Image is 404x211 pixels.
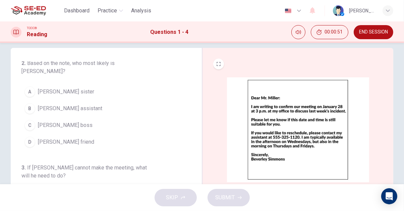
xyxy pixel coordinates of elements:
div: [PERSON_NAME] [349,7,374,15]
button: A[PERSON_NAME] sister [21,83,183,100]
button: C[PERSON_NAME] boss [21,117,183,134]
h1: Reading [27,30,47,39]
span: END SESSION [359,29,388,35]
span: Practice [98,7,117,15]
span: TOEIC® [27,26,37,30]
button: EXPAND [213,59,224,69]
span: [PERSON_NAME] assistant [38,104,102,113]
a: SE-ED Academy logo [11,4,61,17]
button: 00:00:51 [311,25,348,39]
button: Dashboard [61,5,92,17]
span: 00:00:51 [325,29,343,35]
button: B[PERSON_NAME] assistant [21,100,183,117]
div: C [24,120,35,131]
span: [PERSON_NAME] boss [38,121,93,129]
button: D[PERSON_NAME] friend [21,134,183,150]
div: Hide [311,25,348,39]
img: undefined [227,77,369,182]
span: [PERSON_NAME] friend [38,138,94,146]
div: B [24,103,35,114]
div: D [24,137,35,147]
span: [PERSON_NAME] sister [38,88,94,96]
h1: Questions 1 - 4 [150,28,188,36]
button: CLICK TO ZOOM [278,184,318,193]
button: Practice [95,5,126,17]
button: Analysis [128,5,154,17]
div: Open Intercom Messenger [381,188,397,204]
div: A [24,86,35,97]
img: en [284,8,292,13]
img: Profile picture [333,5,344,16]
span: Dashboard [64,7,90,15]
span: If [PERSON_NAME] cannot make the meeting, what will he need to do? [21,164,147,179]
button: END SESSION [354,25,393,39]
div: Mute [291,25,305,39]
img: SE-ED Academy logo [11,4,46,17]
span: 2 . [21,60,26,66]
span: Analysis [131,7,151,15]
span: 3 . [21,164,26,171]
